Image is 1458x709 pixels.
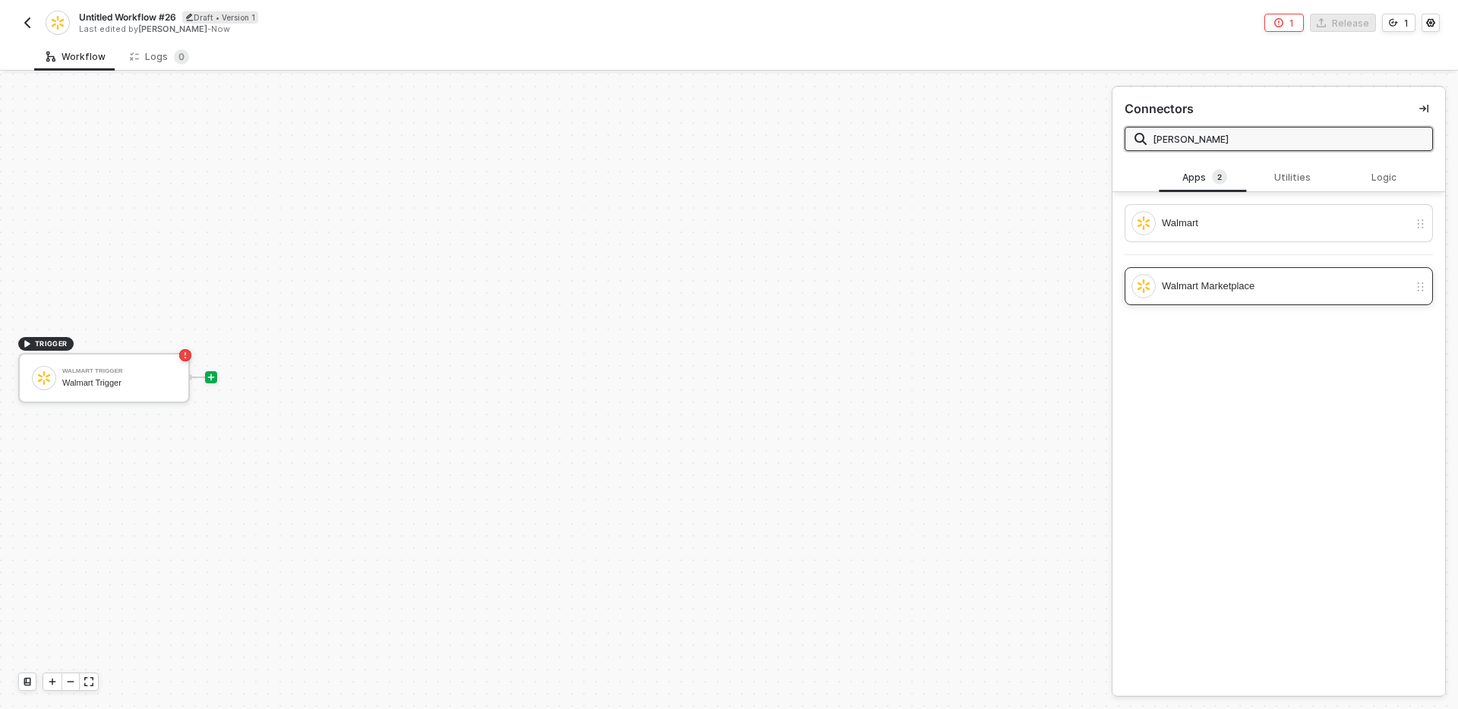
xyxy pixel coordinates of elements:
span: icon-play [207,373,216,382]
button: Release [1310,14,1376,32]
img: integration-icon [1137,216,1150,230]
div: Draft • Version 1 [182,11,258,24]
button: 1 [1382,14,1415,32]
div: Utilities [1262,172,1329,184]
sup: 2 [1212,169,1227,184]
img: drag [1415,281,1426,293]
div: Apps [1171,169,1238,186]
div: 1 [1404,17,1409,30]
div: Last edited by - Now [79,24,727,35]
div: 1 [1289,17,1294,30]
span: icon-collapse-right [1419,104,1428,113]
span: TRIGGER [35,338,68,350]
img: search [1135,133,1147,145]
div: Walmart Trigger [62,378,176,388]
span: icon-error-page [1274,18,1283,27]
span: icon-minus [66,677,75,686]
div: Walmart Trigger [62,368,176,374]
img: drag [1415,218,1426,230]
span: icon-play [48,677,57,686]
div: Workflow [46,51,106,63]
div: Logs [130,49,189,65]
button: 1 [1264,14,1304,32]
div: Walmart [1162,215,1409,232]
span: icon-error-page [179,349,191,361]
span: icon-settings [1426,18,1435,27]
span: Untitled Workflow #26 [79,11,176,24]
span: 2 [1217,171,1222,183]
div: Logic [1354,172,1421,184]
img: integration-icon [1137,279,1150,293]
sup: 0 [174,49,189,65]
button: back [18,14,36,32]
img: icon [37,371,51,385]
img: integration-icon [51,16,64,30]
span: icon-versioning [1389,18,1398,27]
img: back [21,17,33,29]
span: icon-expand [84,677,93,686]
span: icon-play [23,339,32,348]
input: Search all blocks [1153,131,1423,147]
span: icon-edit [185,13,194,21]
div: Connectors [1125,101,1194,117]
span: [PERSON_NAME] [138,24,207,34]
div: Walmart Marketplace [1162,278,1409,295]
